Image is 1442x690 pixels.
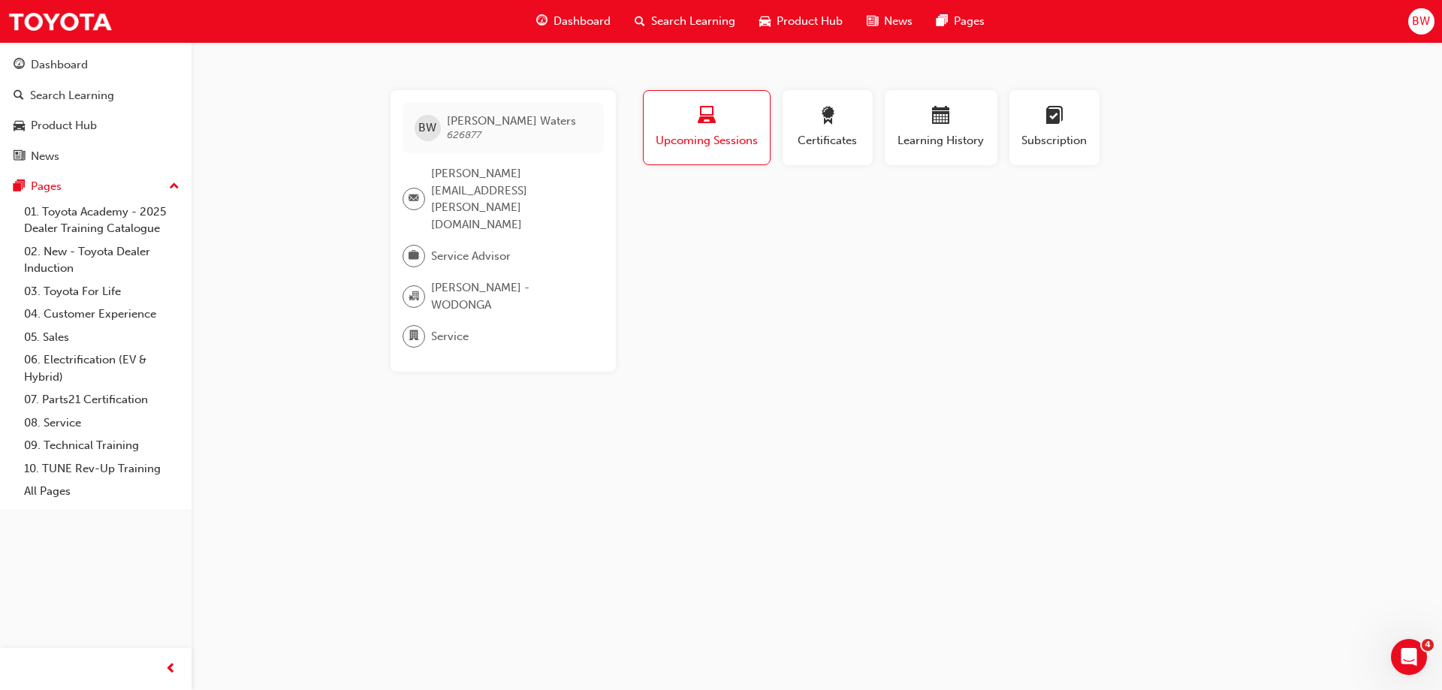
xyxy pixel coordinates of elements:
a: Search Learning [6,82,186,110]
a: pages-iconPages [925,6,997,37]
a: Dashboard [6,51,186,79]
div: Product Hub [31,117,97,134]
button: Learning History [885,90,997,165]
iframe: Intercom live chat [1391,639,1427,675]
span: Subscription [1021,132,1088,149]
span: Upcoming Sessions [655,132,759,149]
a: 03. Toyota For Life [18,280,186,303]
a: search-iconSearch Learning [623,6,747,37]
span: guage-icon [536,12,548,31]
span: news-icon [867,12,878,31]
span: calendar-icon [932,107,950,127]
a: guage-iconDashboard [524,6,623,37]
a: Product Hub [6,112,186,140]
a: News [6,143,186,170]
span: prev-icon [165,660,176,679]
span: search-icon [14,89,24,103]
button: Upcoming Sessions [643,90,771,165]
img: Trak [8,5,113,38]
span: Pages [954,13,985,30]
span: [PERSON_NAME] - WODONGA [431,279,592,313]
span: Learning History [896,132,986,149]
span: up-icon [169,177,179,197]
span: briefcase-icon [409,246,419,266]
div: Search Learning [30,87,114,104]
span: award-icon [819,107,837,127]
span: car-icon [759,12,771,31]
a: car-iconProduct Hub [747,6,855,37]
span: [PERSON_NAME] Waters [447,114,576,128]
button: Pages [6,173,186,200]
a: 09. Technical Training [18,434,186,457]
span: pages-icon [937,12,948,31]
span: Search Learning [651,13,735,30]
a: 04. Customer Experience [18,303,186,326]
span: news-icon [14,150,25,164]
span: guage-icon [14,59,25,72]
button: BW [1408,8,1434,35]
button: DashboardSearch LearningProduct HubNews [6,48,186,173]
a: news-iconNews [855,6,925,37]
span: learningplan-icon [1045,107,1063,127]
a: 08. Service [18,411,186,435]
span: pages-icon [14,180,25,194]
a: 02. New - Toyota Dealer Induction [18,240,186,280]
a: All Pages [18,480,186,503]
span: BW [418,119,436,137]
div: Dashboard [31,56,88,74]
span: Certificates [794,132,861,149]
span: Dashboard [554,13,611,30]
div: Pages [31,178,62,195]
a: 01. Toyota Academy - 2025 Dealer Training Catalogue [18,200,186,240]
span: search-icon [635,12,645,31]
a: 05. Sales [18,326,186,349]
a: 10. TUNE Rev-Up Training [18,457,186,481]
span: 626877 [447,128,481,141]
button: Subscription [1009,90,1100,165]
button: Certificates [783,90,873,165]
span: News [884,13,913,30]
span: department-icon [409,327,419,346]
span: [PERSON_NAME][EMAIL_ADDRESS][PERSON_NAME][DOMAIN_NAME] [431,165,592,233]
span: Service Advisor [431,248,511,265]
span: 4 [1422,639,1434,651]
span: BW [1412,13,1430,30]
span: Product Hub [777,13,843,30]
span: Service [431,328,469,345]
div: News [31,148,59,165]
span: email-icon [409,189,419,209]
a: 06. Electrification (EV & Hybrid) [18,348,186,388]
a: 07. Parts21 Certification [18,388,186,411]
span: laptop-icon [698,107,716,127]
span: organisation-icon [409,287,419,306]
span: car-icon [14,119,25,133]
